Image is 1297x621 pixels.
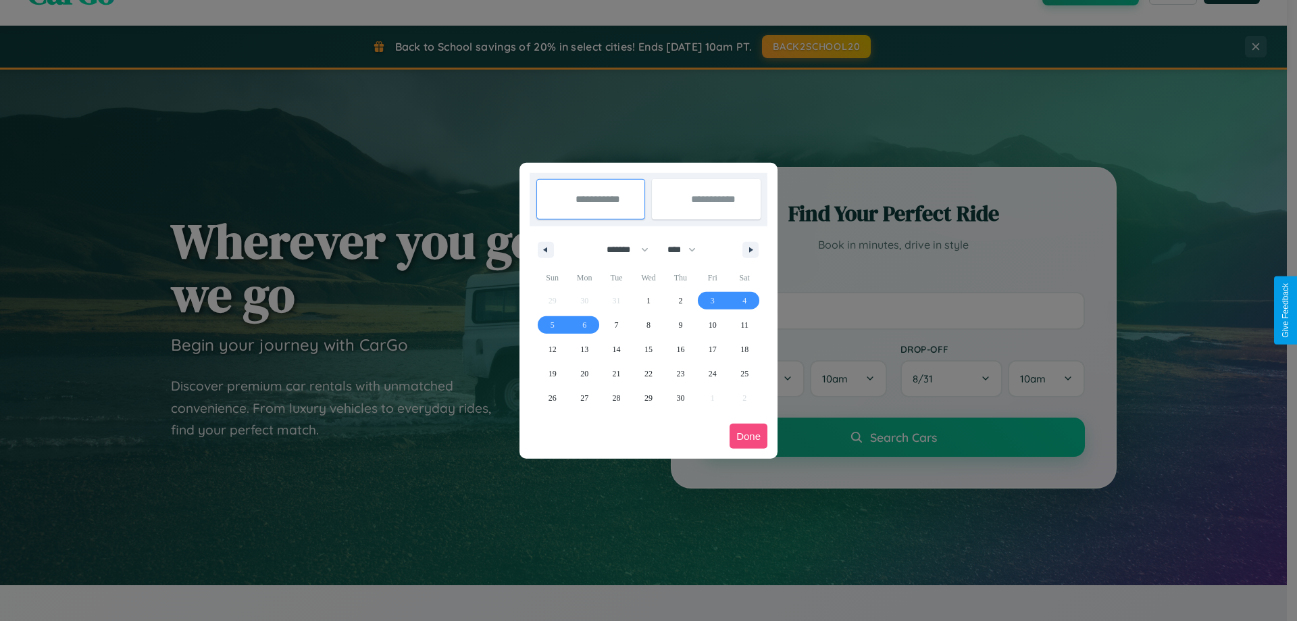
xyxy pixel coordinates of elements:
[580,337,588,362] span: 13
[696,362,728,386] button: 24
[696,313,728,337] button: 10
[613,362,621,386] span: 21
[665,362,696,386] button: 23
[1281,283,1290,338] div: Give Feedback
[740,337,748,362] span: 18
[696,289,728,313] button: 3
[729,362,761,386] button: 25
[742,289,746,313] span: 4
[665,289,696,313] button: 2
[740,362,748,386] span: 25
[549,337,557,362] span: 12
[632,337,664,362] button: 15
[613,386,621,410] span: 28
[568,267,600,289] span: Mon
[665,386,696,410] button: 30
[632,313,664,337] button: 8
[729,289,761,313] button: 4
[709,337,717,362] span: 17
[615,313,619,337] span: 7
[601,313,632,337] button: 7
[601,337,632,362] button: 14
[568,313,600,337] button: 6
[549,362,557,386] span: 19
[696,267,728,289] span: Fri
[601,362,632,386] button: 21
[632,289,664,313] button: 1
[568,386,600,410] button: 27
[601,386,632,410] button: 28
[678,289,682,313] span: 2
[646,289,651,313] span: 1
[709,313,717,337] span: 10
[549,386,557,410] span: 26
[580,362,588,386] span: 20
[665,337,696,362] button: 16
[536,386,568,410] button: 26
[696,337,728,362] button: 17
[601,267,632,289] span: Tue
[740,313,748,337] span: 11
[536,267,568,289] span: Sun
[632,267,664,289] span: Wed
[729,267,761,289] span: Sat
[646,313,651,337] span: 8
[711,289,715,313] span: 3
[644,362,653,386] span: 22
[568,337,600,362] button: 13
[676,386,684,410] span: 30
[709,362,717,386] span: 24
[568,362,600,386] button: 20
[729,313,761,337] button: 11
[582,313,586,337] span: 6
[580,386,588,410] span: 27
[676,362,684,386] span: 23
[632,362,664,386] button: 22
[676,337,684,362] span: 16
[551,313,555,337] span: 5
[536,337,568,362] button: 12
[730,424,767,449] button: Done
[665,267,696,289] span: Thu
[632,386,664,410] button: 29
[613,337,621,362] span: 14
[665,313,696,337] button: 9
[644,337,653,362] span: 15
[536,313,568,337] button: 5
[678,313,682,337] span: 9
[536,362,568,386] button: 19
[644,386,653,410] span: 29
[729,337,761,362] button: 18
